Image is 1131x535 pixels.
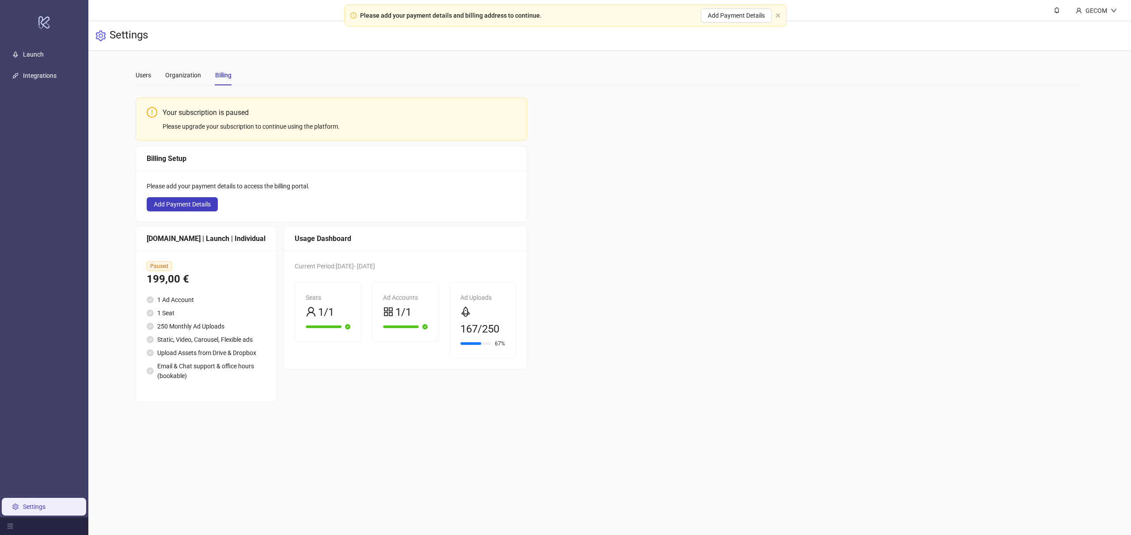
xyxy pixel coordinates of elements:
[147,197,218,211] button: Add Payment Details
[295,263,375,270] span: Current Period: [DATE] - [DATE]
[147,321,266,331] li: 250 Monthly Ad Uploads
[383,293,428,302] div: Ad Accounts
[7,523,13,529] span: menu-fold
[163,107,516,118] div: Your subscription is paused
[147,181,516,191] div: Please add your payment details to access the billing portal.
[1111,8,1117,14] span: down
[350,12,357,19] span: exclamation-circle
[23,51,44,58] a: Launch
[165,70,201,80] div: Organization
[163,122,516,131] div: Please upgrade your subscription to continue using the platform.
[306,293,350,302] div: Seats
[23,503,46,510] a: Settings
[147,295,266,305] li: 1 Ad Account
[1076,8,1082,14] span: user
[1082,6,1111,15] div: GECOM
[147,349,154,356] span: check-circle
[1054,7,1060,13] span: bell
[147,107,157,118] span: exclamation-circle
[147,361,266,381] li: Email & Chat support & office hours (bookable)
[147,308,266,318] li: 1 Seat
[395,304,411,321] span: 1/1
[345,324,350,329] span: check-circle
[701,8,772,23] button: Add Payment Details
[147,335,266,344] li: Static, Video, Carousel, Flexible ads
[215,70,232,80] div: Billing
[147,271,266,288] div: 199,00 €
[775,13,781,19] button: close
[136,70,151,80] div: Users
[147,367,154,374] span: check-circle
[147,323,154,330] span: check-circle
[23,72,57,79] a: Integrations
[460,293,505,302] div: Ad Uploads
[147,153,516,164] div: Billing Setup
[383,306,394,317] span: appstore
[147,296,154,303] span: check-circle
[318,304,334,321] span: 1/1
[460,306,471,317] span: rocket
[147,233,266,244] div: [DOMAIN_NAME] | Launch | Individual
[360,11,542,20] div: Please add your payment details and billing address to continue.
[147,261,172,271] span: Paused
[295,233,516,244] div: Usage Dashboard
[306,306,316,317] span: user
[95,31,106,41] span: setting
[147,348,266,358] li: Upload Assets from Drive & Dropbox
[110,28,148,43] h3: Settings
[708,12,765,19] span: Add Payment Details
[147,336,154,343] span: check-circle
[422,324,428,329] span: check-circle
[460,321,499,338] span: 167/250
[154,201,211,208] span: Add Payment Details
[147,310,154,317] span: check-circle
[775,13,781,18] span: close
[495,341,505,346] span: 67%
